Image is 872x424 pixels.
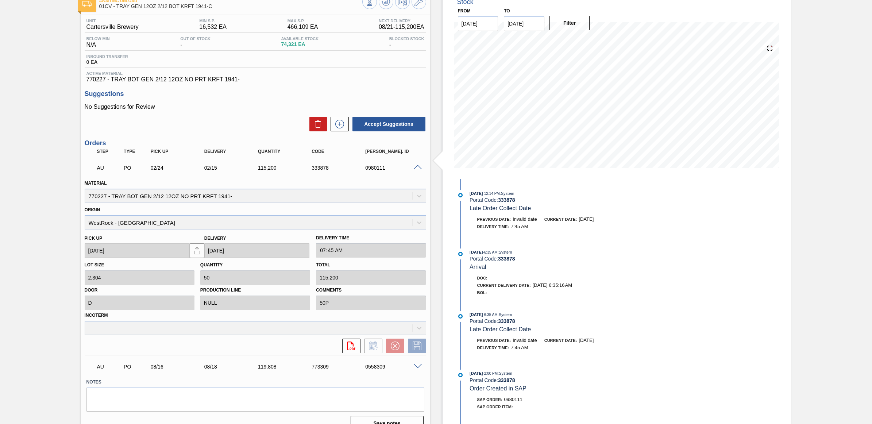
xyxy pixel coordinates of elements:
[122,364,151,370] div: Purchase order
[379,19,424,23] span: Next Delivery
[458,8,471,14] label: From
[498,250,512,254] span: : System
[149,364,210,370] div: 08/16/2025
[498,197,515,203] strong: 333878
[99,4,362,9] span: 01CV - TRAY GEN 12OZ 2/12 BOT KRFT 1941-C
[85,90,426,98] h3: Suggestions
[483,192,500,196] span: - 12:14 PM
[483,371,498,375] span: - 2:00 PM
[549,16,590,30] button: Filter
[544,217,577,221] span: Current Date:
[458,314,463,319] img: atual
[199,24,227,30] span: 16,532 EA
[149,165,210,171] div: 02/24/2023
[470,191,483,196] span: [DATE]
[310,165,371,171] div: 333878
[85,181,107,186] label: Material
[387,36,426,48] div: -
[470,264,486,270] span: Arrival
[483,313,498,317] span: - 6:35 AM
[477,397,502,402] span: SAP Order:
[86,54,128,59] span: Inbound Transfer
[458,252,463,256] img: atual
[256,165,317,171] div: 115,200
[200,285,310,296] label: Production Line
[363,165,424,171] div: 0980111
[458,16,498,31] input: mm/dd/yyyy
[288,24,318,30] span: 466,109 EA
[149,149,210,154] div: Pick up
[202,165,263,171] div: 02/15/2023
[85,285,194,296] label: Door
[95,359,124,375] div: Awaiting Unload
[193,246,201,255] img: locked
[458,193,463,197] img: atual
[504,16,544,31] input: mm/dd/yyyy
[95,160,124,176] div: Awaiting Unload
[86,59,128,65] span: 0 EA
[122,165,151,171] div: Purchase order
[86,377,424,388] label: Notes
[579,216,594,222] span: [DATE]
[544,338,577,343] span: Current Date:
[316,233,426,243] label: Delivery Time
[363,149,424,154] div: [PERSON_NAME]. ID
[316,285,426,296] label: Comments
[85,243,190,258] input: mm/dd/yyyy
[477,346,509,350] span: Delivery Time :
[178,36,212,48] div: -
[533,282,572,288] span: [DATE] 6:35:16 AM
[579,338,594,343] span: [DATE]
[360,339,382,353] div: Inform order change
[85,207,100,212] label: Origin
[86,36,110,41] span: Below Min
[310,364,371,370] div: 773309
[483,250,498,254] span: - 6:35 AM
[513,216,537,222] span: Invalid date
[477,338,511,343] span: Previous Date:
[470,371,483,375] span: [DATE]
[190,243,204,258] button: locked
[86,24,139,30] span: Cartersville Brewery
[122,149,151,154] div: Type
[504,8,510,14] label: to
[256,149,317,154] div: Quantity
[477,224,509,229] span: Delivery Time :
[498,371,512,375] span: : System
[97,364,122,370] p: AU
[200,262,223,267] label: Quantity
[85,139,426,147] h3: Orders
[86,19,139,23] span: Unit
[202,364,263,370] div: 08/18/2025
[352,117,425,131] button: Accept Suggestions
[511,224,528,229] span: 7:45 AM
[513,338,537,343] span: Invalid date
[470,326,531,332] span: Late Order Collect Date
[85,104,426,110] p: No Suggestions for Review
[327,117,349,131] div: New suggestion
[382,339,404,353] div: Cancel Order
[86,76,424,83] span: 770227 - TRAY BOT GEN 2/12 12OZ NO PRT KRFT 1941-
[95,149,124,154] div: Step
[470,312,483,317] span: [DATE]
[204,236,226,241] label: Delivery
[470,197,643,203] div: Portal Code:
[316,262,330,267] label: Total
[85,236,103,241] label: Pick up
[470,250,483,254] span: [DATE]
[470,205,531,211] span: Late Order Collect Date
[379,24,424,30] span: 08/21 - 115,200 EA
[85,313,108,318] label: Incoterm
[339,339,360,353] div: Open PDF file
[306,117,327,131] div: Delete Suggestions
[281,42,319,47] span: 74,321 EA
[180,36,211,41] span: Out Of Stock
[256,364,317,370] div: 119,808
[477,217,511,221] span: Previous Date:
[363,364,424,370] div: 0558309
[511,345,528,350] span: 7:45 AM
[97,165,122,171] p: AU
[389,36,424,41] span: Blocked Stock
[310,149,371,154] div: Code
[504,397,522,402] span: 0980111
